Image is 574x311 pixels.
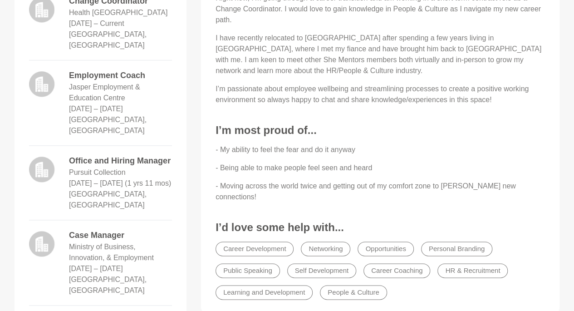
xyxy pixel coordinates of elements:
img: logo [29,231,54,257]
h3: I’d love some help with... [216,221,545,234]
p: I have recently relocated to [GEOGRAPHIC_DATA] after spending a few years living in [GEOGRAPHIC_D... [216,33,545,76]
time: [DATE] – [DATE] [69,105,123,113]
time: [DATE] – Current [69,20,124,27]
p: - My ability to feel the fear and do it anyway [216,144,545,155]
dd: Office and Hiring Manager [69,155,172,167]
dd: Employment Coach [69,69,172,82]
dd: Case Manager [69,229,172,242]
dd: [GEOGRAPHIC_DATA], [GEOGRAPHIC_DATA] [69,189,172,211]
dd: April 2022 – March 2024 (1 yrs 11 mos) [69,178,171,189]
dd: May 2025 – Current [69,18,124,29]
img: logo [29,71,54,97]
dd: Health [GEOGRAPHIC_DATA] [69,7,167,18]
h3: I’m most proud of... [216,123,545,137]
p: I’m passionate about employee wellbeing and streamlining processes to create a positive working e... [216,84,545,105]
img: logo [29,157,54,182]
dd: September 2020 – July 2021 [69,263,123,274]
dd: Pursuit Collection [69,167,126,178]
time: [DATE] – [DATE] (1 yrs 11 mos) [69,179,171,187]
time: [DATE] – [DATE] [69,265,123,272]
dd: Jasper Employment & Education Centre [69,82,172,104]
dd: April 2024 – April 2025 [69,104,123,114]
dd: [GEOGRAPHIC_DATA], [GEOGRAPHIC_DATA] [69,29,172,51]
p: - Being able to make people feel seen and heard [216,163,545,173]
dd: [GEOGRAPHIC_DATA], [GEOGRAPHIC_DATA] [69,114,172,136]
dd: Ministry of Business, Innovation, & Employment [69,242,172,263]
dd: [GEOGRAPHIC_DATA], [GEOGRAPHIC_DATA] [69,274,172,296]
p: - Moving across the world twice and getting out of my comfort zone to [PERSON_NAME] new connections! [216,181,545,202]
